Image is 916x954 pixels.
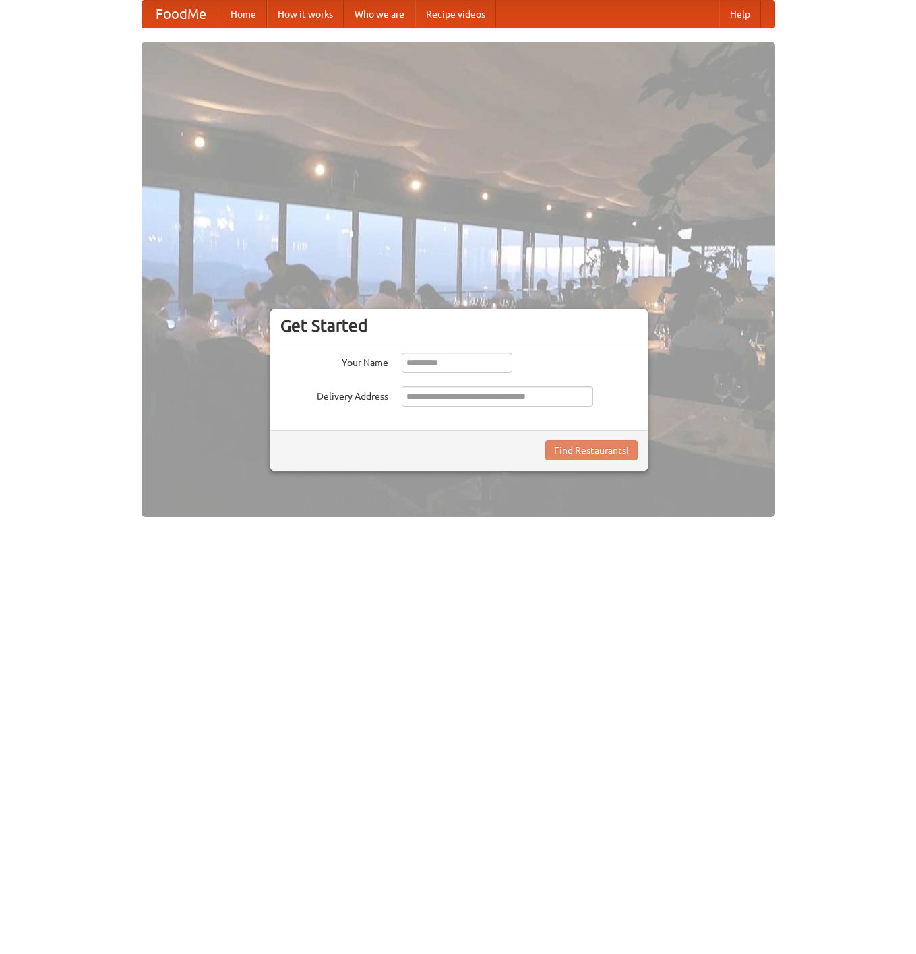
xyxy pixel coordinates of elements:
[280,316,638,336] h3: Get Started
[415,1,496,28] a: Recipe videos
[280,353,388,369] label: Your Name
[280,386,388,403] label: Delivery Address
[344,1,415,28] a: Who we are
[267,1,344,28] a: How it works
[719,1,761,28] a: Help
[545,440,638,460] button: Find Restaurants!
[142,1,220,28] a: FoodMe
[220,1,267,28] a: Home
